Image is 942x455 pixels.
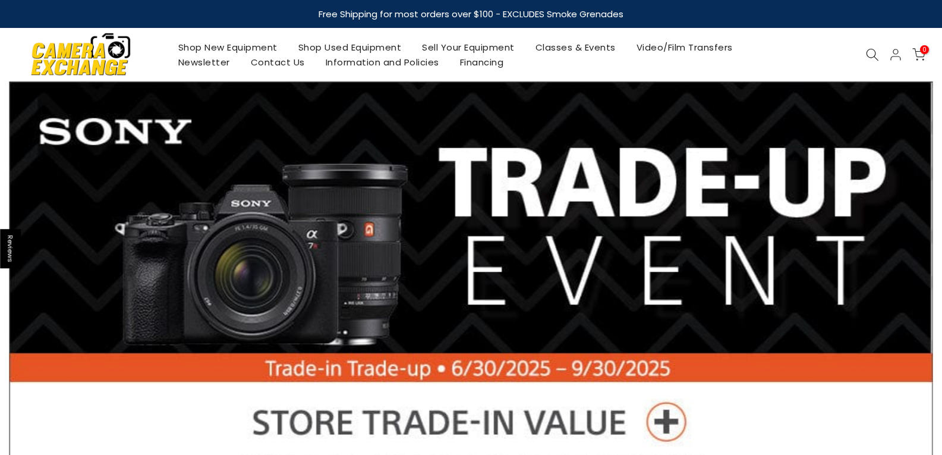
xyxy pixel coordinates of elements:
[240,55,315,70] a: Contact Us
[525,40,626,55] a: Classes & Events
[449,55,514,70] a: Financing
[315,55,449,70] a: Information and Policies
[319,8,623,20] strong: Free Shipping for most orders over $100 - EXCLUDES Smoke Grenades
[412,40,525,55] a: Sell Your Equipment
[288,40,412,55] a: Shop Used Equipment
[920,45,929,54] span: 0
[626,40,743,55] a: Video/Film Transfers
[168,40,288,55] a: Shop New Equipment
[168,55,240,70] a: Newsletter
[912,48,925,61] a: 0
